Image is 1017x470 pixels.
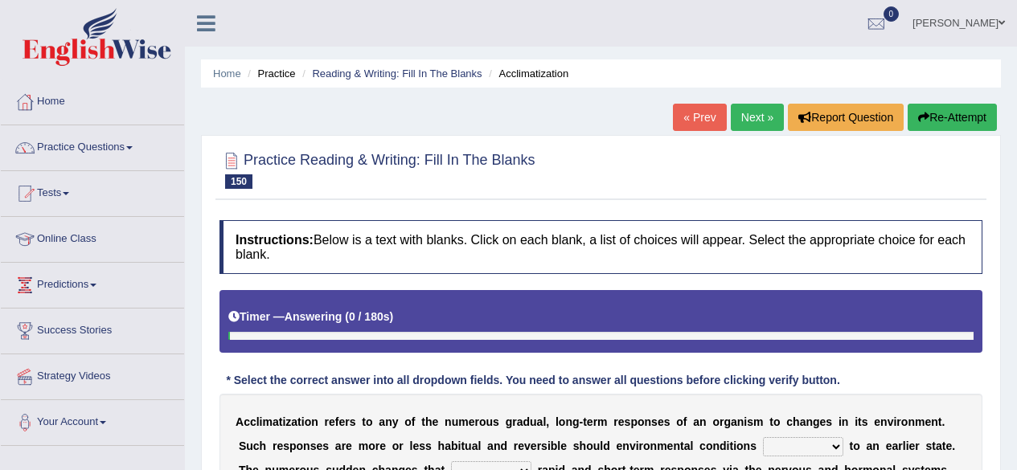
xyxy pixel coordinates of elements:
b: s [573,439,580,452]
button: Re-Attempt [908,104,997,131]
b: a [273,415,279,428]
b: t [680,439,684,452]
b: o [479,415,486,428]
b: n [744,439,751,452]
b: l [903,439,906,452]
b: s [541,439,547,452]
b: r [342,439,346,452]
b: e [820,415,826,428]
b: c [786,415,793,428]
b: S [239,439,246,452]
b: e [617,439,623,452]
b: a [537,415,543,428]
b: r [537,439,541,452]
b: t [362,415,366,428]
b: n [565,415,572,428]
b: i [301,415,305,428]
b: a [936,439,942,452]
b: n [303,439,310,452]
b: v [629,439,636,452]
b: a [335,439,342,452]
b: h [793,415,800,428]
b: a [693,415,699,428]
a: Strategy Videos [1,354,184,394]
b: i [893,415,896,428]
b: - [580,415,584,428]
b: e [339,415,346,428]
b: l [478,439,481,452]
b: y [392,415,399,428]
b: g [506,415,513,428]
b: s [862,415,868,428]
b: n [872,439,880,452]
b: n [699,415,707,428]
b: o [736,439,744,452]
b: n [806,415,813,428]
b: c [699,439,706,452]
b: 0 / 180s [349,310,390,323]
b: i [260,415,263,428]
b: i [733,439,736,452]
b: c [244,415,250,428]
b: c [250,415,256,428]
b: o [773,415,781,428]
b: n [645,415,652,428]
b: t [279,415,283,428]
b: m [458,415,468,428]
b: r [399,439,403,452]
b: e [433,415,439,428]
b: n [712,439,720,452]
b: a [892,439,898,452]
b: u [452,415,459,428]
b: e [874,415,880,428]
b: m [597,415,607,428]
b: s [310,439,317,452]
a: Success Stories [1,309,184,349]
b: s [651,415,658,428]
h4: Below is a text with blanks. Click on each blank, a list of choices will appear. Select the appro... [219,220,982,274]
a: Online Class [1,217,184,257]
b: u [530,415,537,428]
b: d [720,439,727,452]
b: n [880,415,888,428]
b: u [246,439,253,452]
b: d [523,415,530,428]
b: t [932,439,936,452]
b: i [458,439,461,452]
b: n [650,439,658,452]
b: e [667,439,674,452]
b: o [712,415,720,428]
b: r [613,415,617,428]
b: a [800,415,806,428]
b: o [586,439,593,452]
b: o [305,415,312,428]
b: i [727,439,730,452]
b: e [316,439,322,452]
b: n [842,415,849,428]
b: i [906,439,909,452]
b: e [886,439,892,452]
b: o [366,415,373,428]
b: t [421,415,425,428]
b: n [673,439,680,452]
a: Reading & Writing: Fill In The Blanks [312,67,482,80]
b: l [690,439,693,452]
b: s [322,439,329,452]
b: . [952,439,955,452]
b: u [593,439,601,452]
b: t [858,415,862,428]
b: s [826,415,832,428]
b: v [524,439,531,452]
b: a [517,415,523,428]
b: o [853,439,860,452]
b: m [915,415,925,428]
b: r [325,415,329,428]
b: s [750,439,757,452]
b: r [375,439,379,452]
a: Next » [731,104,784,131]
b: ( [345,310,349,323]
span: 150 [225,174,252,189]
b: s [625,415,631,428]
b: f [683,415,687,428]
b: e [909,439,916,452]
